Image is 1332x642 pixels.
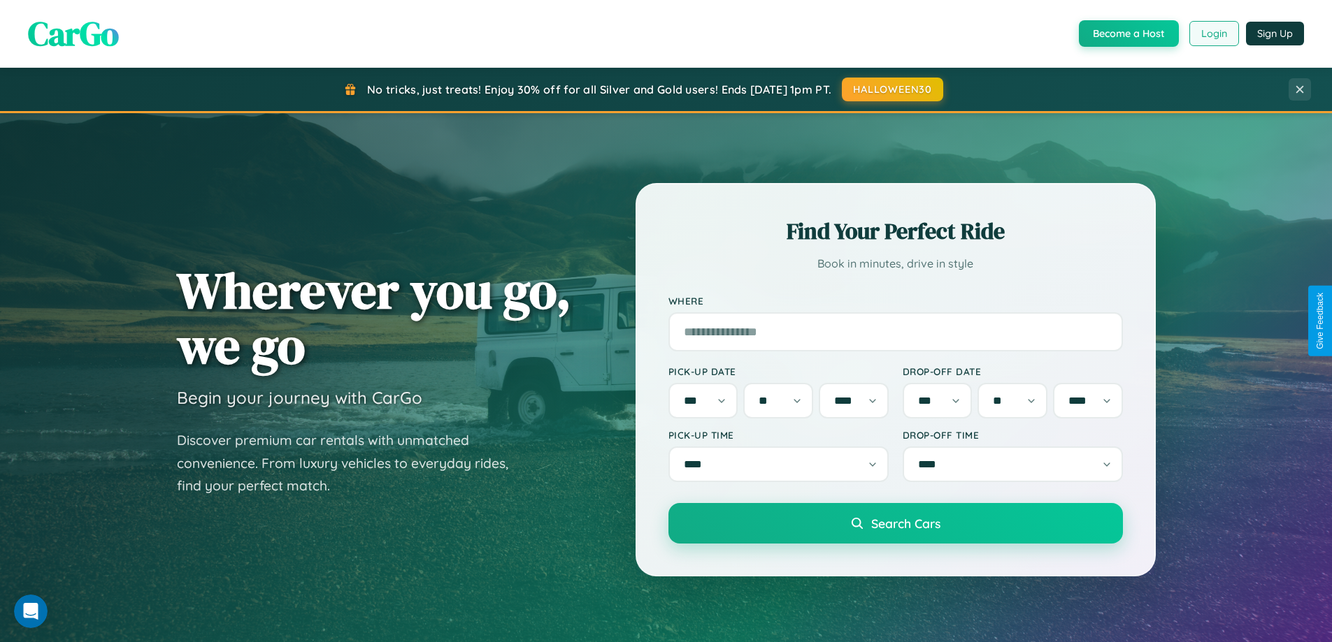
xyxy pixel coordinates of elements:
[28,10,119,57] span: CarGo
[668,503,1123,543] button: Search Cars
[668,429,889,441] label: Pick-up Time
[668,365,889,377] label: Pick-up Date
[1079,20,1179,47] button: Become a Host
[668,216,1123,247] h2: Find Your Perfect Ride
[14,594,48,628] iframe: Intercom live chat
[177,387,422,408] h3: Begin your journey with CarGo
[1246,22,1304,45] button: Sign Up
[871,516,940,531] span: Search Cars
[903,365,1123,377] label: Drop-off Date
[668,254,1123,274] p: Book in minutes, drive in style
[668,295,1123,307] label: Where
[367,82,831,96] span: No tricks, just treats! Enjoy 30% off for all Silver and Gold users! Ends [DATE] 1pm PT.
[177,429,527,497] p: Discover premium car rentals with unmatched convenience. From luxury vehicles to everyday rides, ...
[903,429,1123,441] label: Drop-off Time
[177,263,571,373] h1: Wherever you go, we go
[842,78,943,101] button: HALLOWEEN30
[1189,21,1239,46] button: Login
[1315,293,1325,349] div: Give Feedback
